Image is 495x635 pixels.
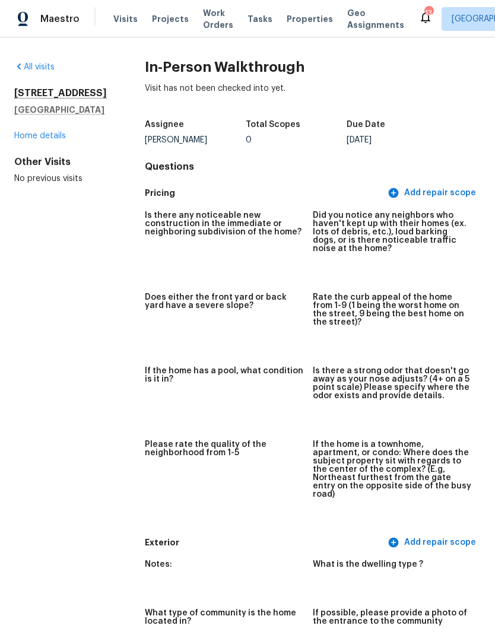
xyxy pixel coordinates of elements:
[145,136,246,144] div: [PERSON_NAME]
[113,13,138,25] span: Visits
[424,7,433,19] div: 13
[313,440,471,499] h5: If the home is a townhome, apartment, or condo: Where does the subject property sit with regards ...
[347,7,404,31] span: Geo Assignments
[385,182,481,204] button: Add repair scope
[145,61,481,73] h2: In-Person Walkthrough
[313,367,471,400] h5: Is there a strong odor that doesn't go away as your nose adjusts? (4+ on a 5 point scale) Please ...
[14,63,55,71] a: All visits
[385,532,481,554] button: Add repair scope
[145,609,303,626] h5: What type of community is the home located in?
[145,161,481,173] h4: Questions
[347,120,385,129] h5: Due Date
[287,13,333,25] span: Properties
[14,156,107,168] div: Other Visits
[145,536,385,549] h5: Exterior
[40,13,80,25] span: Maestro
[313,609,471,626] h5: If possible, please provide a photo of the entrance to the community
[145,440,303,457] h5: Please rate the quality of the neighborhood from 1-5
[14,132,66,140] a: Home details
[247,15,272,23] span: Tasks
[145,367,303,383] h5: If the home has a pool, what condition is it in?
[145,211,303,236] h5: Is there any noticeable new construction in the immediate or neighboring subdivision of the home?
[390,186,476,201] span: Add repair scope
[313,211,471,253] h5: Did you notice any neighbors who haven't kept up with their homes (ex. lots of debris, etc.), lou...
[145,82,481,113] div: Visit has not been checked into yet.
[145,120,184,129] h5: Assignee
[390,535,476,550] span: Add repair scope
[152,13,189,25] span: Projects
[145,187,385,199] h5: Pricing
[145,560,172,569] h5: Notes:
[246,120,300,129] h5: Total Scopes
[246,136,347,144] div: 0
[145,293,303,310] h5: Does either the front yard or back yard have a severe slope?
[347,136,448,144] div: [DATE]
[14,174,82,183] span: No previous visits
[203,7,233,31] span: Work Orders
[313,560,423,569] h5: What is the dwelling type ?
[313,293,471,326] h5: Rate the curb appeal of the home from 1-9 (1 being the worst home on the street, 9 being the best...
